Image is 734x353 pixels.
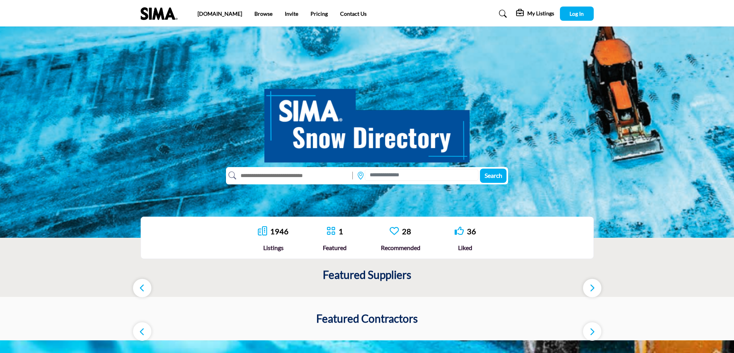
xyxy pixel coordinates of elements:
a: 1 [339,227,343,236]
a: Search [492,8,512,20]
div: Listings [258,243,289,252]
button: Search [480,169,506,183]
div: My Listings [516,9,554,18]
a: 28 [402,227,411,236]
img: Rectangle%203585.svg [350,170,355,181]
img: SIMA Snow Directory [264,80,470,162]
button: Log In [560,7,594,21]
a: Go to Featured [326,226,335,237]
div: Liked [455,243,476,252]
img: Site Logo [141,7,181,20]
a: Invite [285,10,298,17]
h2: Featured Suppliers [323,268,411,282]
span: Log In [570,10,584,17]
div: Recommended [381,243,420,252]
span: Search [485,172,502,179]
a: Pricing [311,10,328,17]
h2: Featured Contractors [316,312,418,325]
a: Go to Recommended [390,226,399,237]
i: Go to Liked [455,226,464,235]
a: Browse [254,10,272,17]
a: Contact Us [340,10,367,17]
a: [DOMAIN_NAME] [198,10,242,17]
h5: My Listings [527,10,554,17]
a: 36 [467,227,476,236]
div: Featured [323,243,347,252]
a: 1946 [270,227,289,236]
